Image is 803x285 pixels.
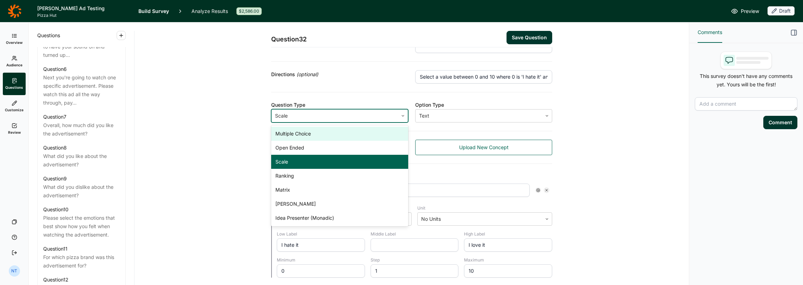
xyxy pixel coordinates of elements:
[271,211,408,225] div: Idea Presenter (Monadic)
[698,28,722,37] span: Comments
[271,169,408,183] div: Ranking
[695,72,797,89] p: This survey doesn't have any comments yet. Yours will be the first!
[296,70,318,79] span: (optional)
[37,31,60,40] span: Questions
[43,253,120,270] div: For which pizza brand was this advertisement for?
[271,141,408,155] div: Open Ended
[37,4,130,13] h1: [PERSON_NAME] Ad Testing
[417,205,552,211] label: Unit
[731,7,759,15] a: Preview
[371,257,459,263] label: Step
[5,85,23,90] span: Questions
[236,7,262,15] div: $2,586.00
[43,245,67,253] div: Question 11
[43,214,120,239] div: Please select the emotions that best show how you felt when watching the advertisement.
[271,127,408,141] div: Multiple Choice
[5,107,24,112] span: Customize
[271,34,307,44] span: Question 32
[768,6,795,16] button: Draft
[43,183,120,200] div: What did you dislike about the advertisement?
[43,205,68,214] div: Question 10
[371,231,459,237] label: Middle Label
[507,31,552,44] button: Save Question
[271,70,408,79] div: Directions
[768,6,795,15] div: Draft
[38,243,125,271] a: Question11For which pizza brand was this advertisement for?
[271,183,408,197] div: Matrix
[459,144,509,151] span: Upload New Concept
[8,130,21,135] span: Review
[544,187,549,193] div: Remove
[763,116,797,129] button: Comment
[271,197,408,211] div: [PERSON_NAME]
[271,155,408,169] div: Scale
[3,73,26,95] a: Questions
[38,204,125,240] a: Question10Please select the emotions that best show how you felt when watching the advertisement.
[277,257,365,263] label: Minimum
[415,101,552,109] div: Option Type
[741,7,759,15] span: Preview
[535,187,541,193] div: Settings
[43,113,66,121] div: Question 7
[38,142,125,170] a: Question8What did you like about the advertisement?
[38,64,125,108] a: Question6Next you're going to watch one specific advertisement. Please watch this ad all the way ...
[3,50,26,73] a: Audience
[38,173,125,201] a: Question9What did you dislike about the advertisement?
[271,172,552,181] div: Scales
[464,231,552,237] label: High Label
[6,62,22,67] span: Audience
[3,28,26,50] a: Overview
[3,95,26,118] a: Customize
[3,118,26,140] a: Review
[43,144,67,152] div: Question 8
[277,231,365,237] label: Low Label
[38,111,125,139] a: Question7Overall, how much did you like the advertisement?
[271,101,408,109] div: Question Type
[43,276,68,284] div: Question 12
[43,152,120,169] div: What did you like about the advertisement?
[464,257,552,263] label: Maximum
[37,13,130,18] span: Pizza Hut
[698,22,722,43] button: Comments
[6,40,22,45] span: Overview
[9,265,20,277] div: NT
[43,121,120,138] div: Overall, how much did you like the advertisement?
[43,65,67,73] div: Question 6
[43,174,67,183] div: Question 9
[43,73,120,107] div: Next you're going to watch one specific advertisement. Please watch this ad all the way through, ...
